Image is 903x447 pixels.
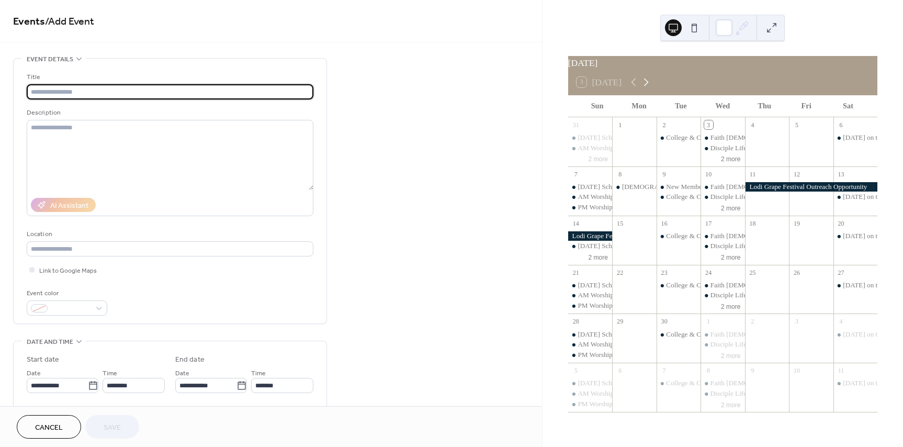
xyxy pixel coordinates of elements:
div: 16 [660,219,669,228]
a: Events [13,12,45,32]
div: Disciple Life Classes [701,389,744,398]
div: [DATE] School Hour [578,182,637,192]
div: [DEMOGRAPHIC_DATA] Night Out [622,182,728,192]
div: 7 [571,170,580,178]
div: 15 [616,219,625,228]
div: Sunday School Hour [568,241,612,251]
div: Wed [702,95,743,117]
span: Date [27,368,41,379]
div: College & Career [DEMOGRAPHIC_DATA] Study [666,281,811,290]
div: Faith Bible Institute - Fall Semester [701,281,744,290]
span: Event details [27,54,73,65]
div: College & Career [DEMOGRAPHIC_DATA] Study [666,133,811,142]
div: Disciple Life Classes [701,143,744,153]
div: Faith Bible Institute - Fall Semester [701,182,744,192]
div: [DATE] School Hour [578,133,637,142]
div: Sunday School Hour [568,182,612,192]
div: Fri [785,95,827,117]
div: 22 [616,268,625,277]
div: Disciple Life Classes [710,290,769,300]
div: 4 [837,317,845,326]
div: 28 [571,317,580,326]
div: [DATE] School Hour [578,241,637,251]
div: End date [175,354,205,365]
div: Disciple Life Classes [701,192,744,202]
div: Faith [DEMOGRAPHIC_DATA] Institute - Fall Semester [710,378,871,388]
div: 13 [837,170,845,178]
div: 24 [704,268,713,277]
button: 2 more [584,252,612,262]
div: AM Worship Service [578,143,636,153]
button: 2 more [717,301,745,311]
div: PM Worship Service [578,301,635,310]
div: Sunday School Hour [568,133,612,142]
div: 10 [704,170,713,178]
span: Time [103,368,117,379]
div: Saturday on the Streets [833,192,877,202]
span: Cancel [35,422,63,433]
div: Thu [743,95,785,117]
div: 1 [704,317,713,326]
div: Event color [27,288,105,299]
div: Saturday on the Streets [833,378,877,388]
div: AM Worship Service [578,340,636,349]
div: AM Worship Service [578,290,636,300]
div: New Members Dinner & Class [666,182,751,192]
div: Faith Bible Institute - Fall Semester [701,133,744,142]
div: 18 [748,219,757,228]
div: Sun [577,95,618,117]
div: 29 [616,317,625,326]
div: Faith [DEMOGRAPHIC_DATA] Institute - Fall Semester [710,281,871,290]
div: 6 [837,120,845,129]
div: Disciple Life Classes [710,192,769,202]
div: 23 [660,268,669,277]
div: 2 [660,120,669,129]
div: 8 [616,170,625,178]
div: Start date [27,354,59,365]
button: 2 more [717,350,745,360]
button: 2 more [717,399,745,409]
button: Cancel [17,415,81,439]
div: 9 [660,170,669,178]
div: 26 [793,268,802,277]
span: Date [175,368,189,379]
div: Disciple Life Classes [710,143,769,153]
div: 12 [793,170,802,178]
div: New Members Dinner & Class [657,182,701,192]
div: [DATE] School Hour [578,281,637,290]
div: College & Career Bible Study [657,378,701,388]
div: Saturday on the Streets [833,231,877,241]
span: Link to Google Maps [39,265,97,276]
div: 21 [571,268,580,277]
button: 2 more [717,153,745,163]
div: Faith Bible Institute - Fall Semester [701,231,744,241]
div: PM Worship Service [578,399,635,409]
div: 1 [616,120,625,129]
div: AM Worship Service [568,389,612,398]
div: Saturday on the Streets [833,330,877,339]
div: College & Career [DEMOGRAPHIC_DATA] Study [666,192,811,202]
div: PM Worship Service [578,350,635,360]
div: 5 [571,366,580,375]
button: 2 more [717,203,745,213]
div: PM Worship Service [568,350,612,360]
div: College & Career [DEMOGRAPHIC_DATA] Study [666,231,811,241]
div: 30 [660,317,669,326]
div: AM Worship Service [568,290,612,300]
div: Location [27,229,311,240]
div: College & Career Bible Study [657,192,701,202]
span: / Add Event [45,12,94,32]
div: College & Career Bible Study [657,231,701,241]
div: [DATE] School Hour [578,378,637,388]
div: 27 [837,268,845,277]
div: 20 [837,219,845,228]
span: Date and time [27,337,73,348]
div: 3 [793,317,802,326]
div: Sunday School Hour [568,281,612,290]
div: 31 [571,120,580,129]
div: Lodi Grape Festival Outreach Opportunity [745,182,877,192]
div: Sunday School Hour [568,330,612,339]
div: 4 [748,120,757,129]
div: Saturday on the Streets [833,281,877,290]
